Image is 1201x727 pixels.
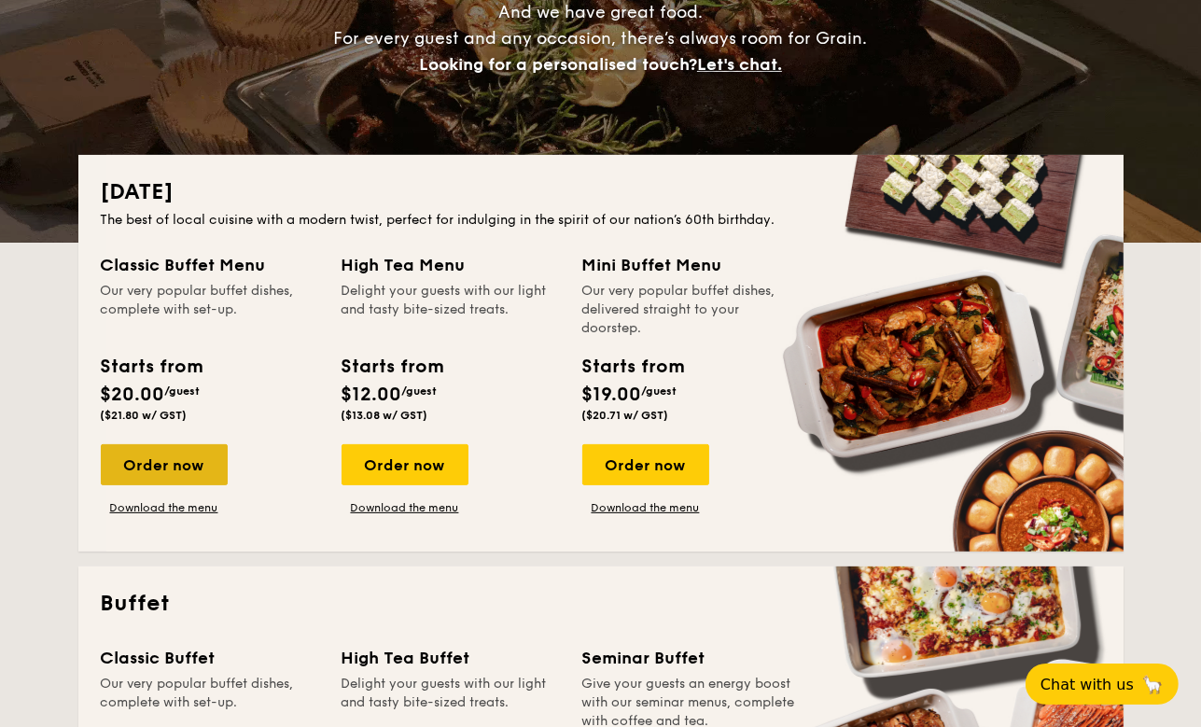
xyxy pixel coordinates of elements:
div: Our very popular buffet dishes, delivered straight to your doorstep. [582,282,801,338]
span: $12.00 [342,384,402,406]
div: Order now [582,444,709,485]
span: ($21.80 w/ GST) [101,409,188,422]
button: Chat with us🦙 [1026,664,1179,705]
span: And we have great food. For every guest and any occasion, there’s always room for Grain. [334,2,868,75]
span: ($13.08 w/ GST) [342,409,428,422]
div: Classic Buffet Menu [101,252,319,278]
span: $20.00 [101,384,165,406]
div: The best of local cuisine with a modern twist, perfect for indulging in the spirit of our nation’... [101,211,1101,230]
span: ($20.71 w/ GST) [582,409,669,422]
div: High Tea Menu [342,252,560,278]
h2: Buffet [101,589,1101,619]
div: Starts from [101,353,202,381]
span: Chat with us [1040,676,1134,693]
div: Our very popular buffet dishes, complete with set-up. [101,282,319,338]
div: Order now [101,444,228,485]
span: 🦙 [1141,674,1164,695]
span: Looking for a personalised touch? [419,54,697,75]
span: Let's chat. [697,54,782,75]
div: Mini Buffet Menu [582,252,801,278]
h2: [DATE] [101,177,1101,207]
a: Download the menu [101,500,228,515]
a: Download the menu [342,500,468,515]
div: Classic Buffet [101,645,319,671]
div: High Tea Buffet [342,645,560,671]
div: Seminar Buffet [582,645,801,671]
div: Starts from [582,353,684,381]
span: /guest [165,384,201,398]
div: Order now [342,444,468,485]
span: $19.00 [582,384,642,406]
div: Delight your guests with our light and tasty bite-sized treats. [342,282,560,338]
a: Download the menu [582,500,709,515]
span: /guest [402,384,438,398]
div: Starts from [342,353,443,381]
span: /guest [642,384,677,398]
